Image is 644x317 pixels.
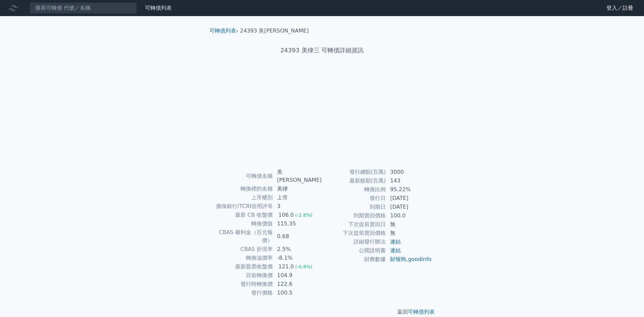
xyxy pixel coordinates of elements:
td: 公開說明書 [322,246,386,255]
td: 100.5 [273,288,322,297]
a: 可轉債列表 [408,309,435,315]
td: 轉換價值 [212,219,273,228]
td: 下次提前賣回價格 [322,229,386,237]
a: 可轉債列表 [209,28,236,34]
a: 連結 [390,239,401,245]
div: 121.0 [277,263,295,271]
td: 無 [386,220,432,229]
td: 財務數據 [322,255,386,264]
td: 轉換比例 [322,185,386,194]
td: 最新股票收盤價 [212,262,273,271]
td: 115.35 [273,219,322,228]
li: › [209,27,238,35]
td: 轉換溢價率 [212,254,273,262]
span: (-2.8%) [295,212,313,218]
input: 搜尋可轉債 代號／名稱 [30,2,137,14]
td: 104.9 [273,271,322,280]
td: 最新餘額(百萬) [322,176,386,185]
td: , [386,255,432,264]
td: 上市 [273,193,322,202]
td: 下次提前賣回日 [322,220,386,229]
td: 無 [386,229,432,237]
td: CBAS 權利金（百元報價） [212,228,273,245]
td: 最新 CB 收盤價 [212,211,273,219]
td: [DATE] [386,203,432,211]
a: 可轉債列表 [145,5,172,11]
td: 發行日 [322,194,386,203]
a: 登入／註冊 [601,3,639,13]
div: 106.0 [277,211,295,219]
td: 擔保銀行/TCRI信用評等 [212,202,273,211]
h1: 24393 美律三 可轉債詳細資訊 [204,46,440,55]
td: 到期賣回價格 [322,211,386,220]
td: 發行總額(百萬) [322,168,386,176]
td: 到期日 [322,203,386,211]
td: 100.0 [386,211,432,220]
td: 美律 [273,184,322,193]
td: [DATE] [386,194,432,203]
td: 目前轉換價 [212,271,273,280]
td: -8.1% [273,254,322,262]
td: CBAS 折現率 [212,245,273,254]
td: 2.5% [273,245,322,254]
td: 可轉債名稱 [212,168,273,184]
li: 24393 美[PERSON_NAME] [240,27,309,35]
td: 美[PERSON_NAME] [273,168,322,184]
td: 3 [273,202,322,211]
a: 連結 [390,247,401,254]
td: 發行價格 [212,288,273,297]
td: 95.22% [386,185,432,194]
td: 轉換標的名稱 [212,184,273,193]
td: 3000 [386,168,432,176]
td: 詳細發行辦法 [322,237,386,246]
p: 返回 [204,308,440,316]
a: 財報狗 [390,256,406,262]
td: 122.6 [273,280,322,288]
span: (-0.8%) [295,264,313,269]
td: 143 [386,176,432,185]
td: 發行時轉換價 [212,280,273,288]
a: goodinfo [408,256,431,262]
td: 上市櫃別 [212,193,273,202]
td: 0.68 [273,228,322,245]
